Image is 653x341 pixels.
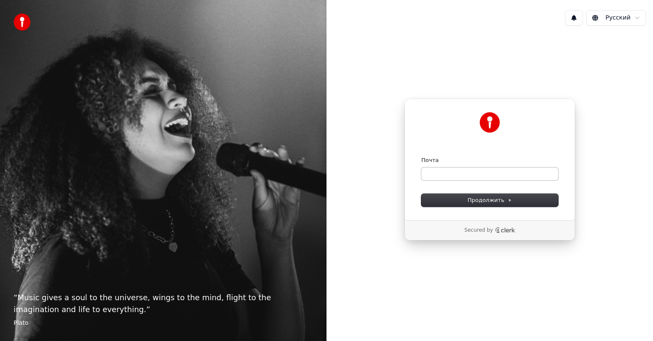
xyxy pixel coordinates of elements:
p: “ Music gives a soul to the universe, wings to the mind, flight to the imagination and life to ev... [14,292,313,315]
p: Secured by [464,227,493,234]
img: Youka [480,112,500,133]
span: Продолжить [468,196,512,204]
button: Продолжить [421,194,558,207]
img: youka [14,14,31,31]
label: Почта [421,156,439,164]
footer: Plato [14,319,313,327]
a: Clerk logo [495,227,515,233]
